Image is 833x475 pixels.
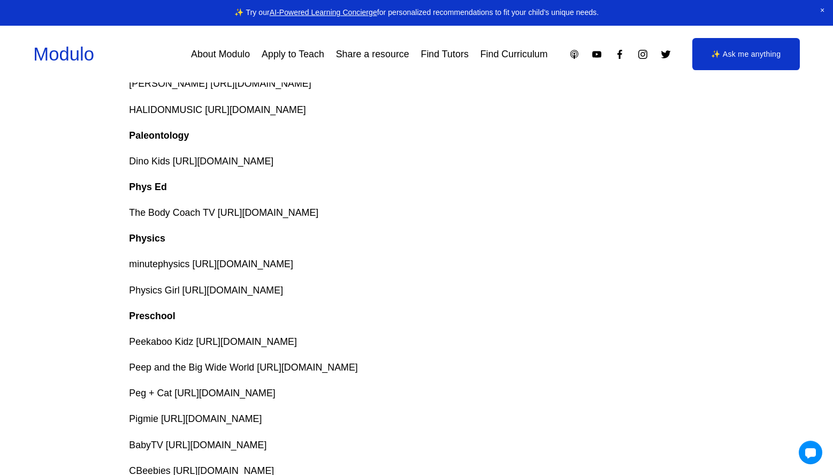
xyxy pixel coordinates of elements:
strong: Phys Ed [129,182,166,192]
strong: Paleontology [129,130,189,141]
p: The Body Coach TV [URL][DOMAIN_NAME] [129,204,704,221]
p: Peekaboo Kidz [URL][DOMAIN_NAME] [129,333,704,350]
a: Twitter [660,49,671,60]
p: Peep and the Big Wide World [URL][DOMAIN_NAME] [129,359,704,376]
a: YouTube [591,49,602,60]
p: BabyTV [URL][DOMAIN_NAME] [129,436,704,454]
p: [PERSON_NAME] [URL][DOMAIN_NAME] [129,75,704,92]
p: Pigmie [URL][DOMAIN_NAME] [129,410,704,427]
a: Instagram [637,49,648,60]
a: Apply to Teach [262,44,324,64]
a: Modulo [33,44,94,64]
p: Dino Kids [URL][DOMAIN_NAME] [129,153,704,170]
p: Physics Girl [URL][DOMAIN_NAME] [129,282,704,299]
p: Peg + Cat [URL][DOMAIN_NAME] [129,384,704,402]
a: Facebook [614,49,625,60]
strong: Physics [129,233,165,244]
a: AI-Powered Learning Concierge [270,8,377,17]
a: Share a resource [336,44,409,64]
p: HALIDONMUSIC [URL][DOMAIN_NAME] [129,101,704,118]
a: Find Tutors [421,44,468,64]
strong: Preschool [129,311,175,321]
a: Find Curriculum [480,44,548,64]
a: About Modulo [191,44,250,64]
a: ✨ Ask me anything [692,38,800,70]
a: Apple Podcasts [569,49,580,60]
p: minutephysics [URL][DOMAIN_NAME] [129,255,704,273]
